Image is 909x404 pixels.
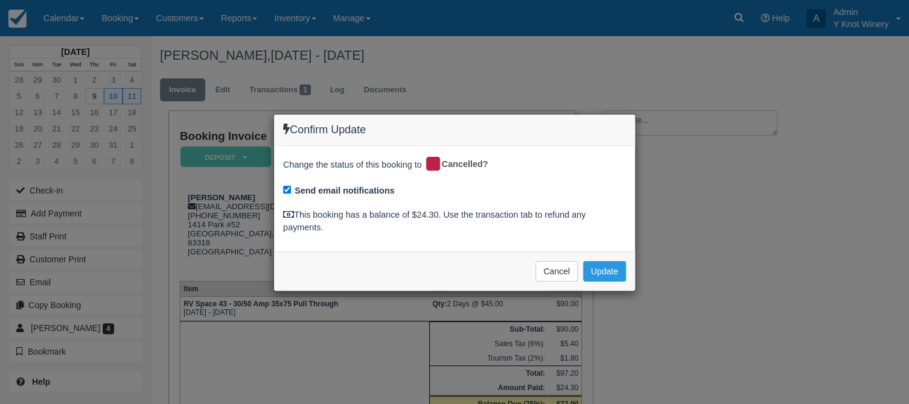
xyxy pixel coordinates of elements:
div: Cancelled? [424,155,497,174]
button: Cancel [535,261,578,282]
h4: Confirm Update [283,124,626,136]
label: Send email notifications [295,185,395,197]
span: Change the status of this booking to [283,159,422,174]
button: Update [583,261,626,282]
div: This booking has a balance of $24.30. Use the transaction tab to refund any payments. [283,209,626,233]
